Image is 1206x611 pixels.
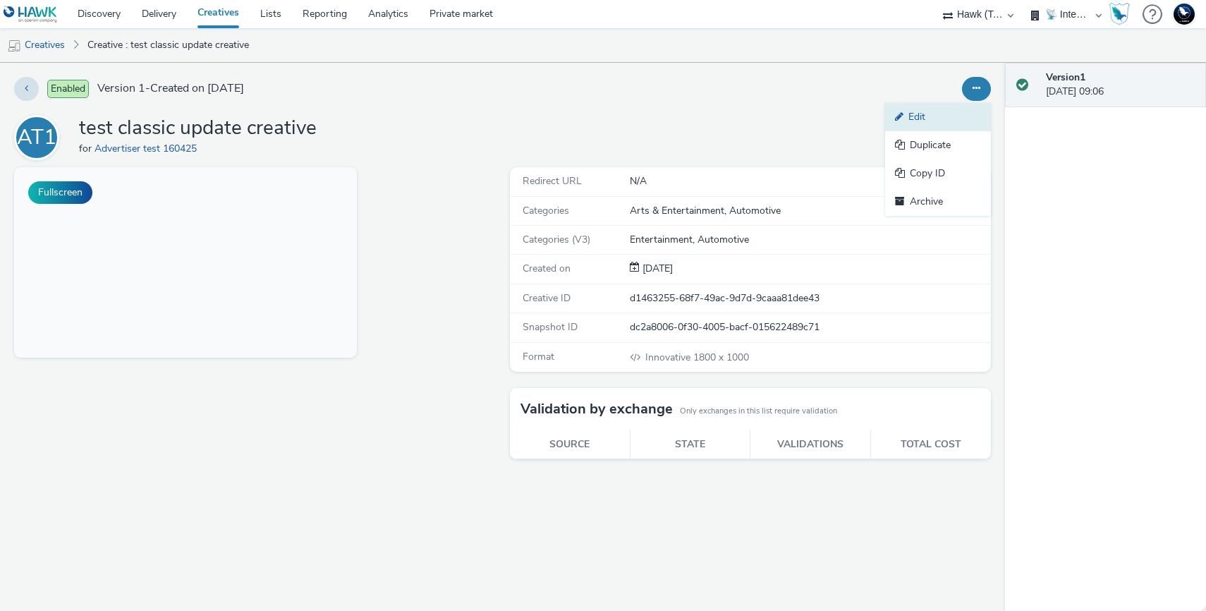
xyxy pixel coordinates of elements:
[523,350,554,363] span: Format
[523,320,578,334] span: Snapshot ID
[630,291,989,305] div: d1463255-68f7-49ac-9d7d-9caaa81dee43
[95,142,202,155] a: Advertiser test 160425
[630,430,750,459] th: State
[79,115,317,142] h1: test classic update creative
[645,351,693,364] span: Innovative
[80,28,256,62] a: Creative : test classic update creative
[630,204,989,218] div: Arts & Entertainment, Automotive
[640,262,673,275] span: [DATE]
[523,174,582,188] span: Redirect URL
[4,6,58,23] img: undefined Logo
[885,159,991,188] a: Copy ID
[630,320,989,334] div: dc2a8006-0f30-4005-bacf-015622489c71
[630,174,647,188] span: N/A
[520,399,673,420] h3: Validation by exchange
[17,118,56,157] div: AT1
[630,233,989,247] div: Entertainment, Automotive
[523,291,571,305] span: Creative ID
[1174,4,1195,25] img: Support Hawk
[640,262,673,276] div: Creation 05 September 2025, 09:06
[885,131,991,159] a: Duplicate
[523,233,590,246] span: Categories (V3)
[28,181,92,204] button: Fullscreen
[1109,3,1135,25] a: Hawk Academy
[1046,71,1195,99] div: [DATE] 09:06
[885,188,991,216] a: Archive
[750,430,871,459] th: Validations
[79,142,95,155] span: for
[14,131,65,144] a: AT1
[644,351,749,364] span: 1800 x 1000
[1046,71,1085,84] strong: Version 1
[1109,3,1130,25] img: Hawk Academy
[885,103,991,131] a: Edit
[680,406,837,417] small: Only exchanges in this list require validation
[523,262,571,275] span: Created on
[7,39,21,53] img: mobile
[510,430,631,459] th: Source
[870,430,991,459] th: Total cost
[97,80,244,97] span: Version 1 - Created on [DATE]
[523,204,569,217] span: Categories
[47,80,89,98] span: Enabled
